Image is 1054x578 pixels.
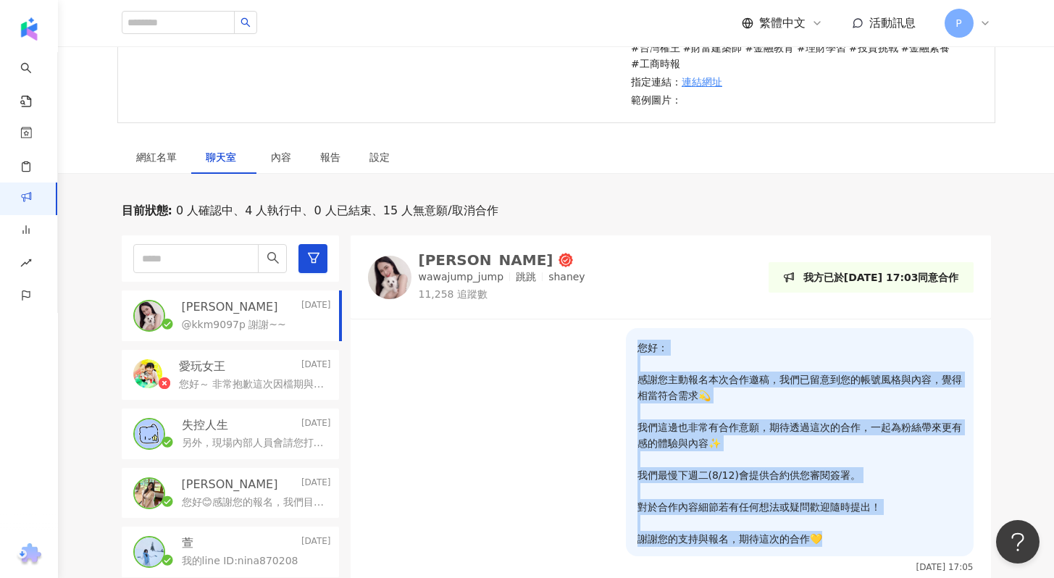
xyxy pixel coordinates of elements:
p: #金融教育 [745,40,794,56]
img: KOL Avatar [135,301,164,330]
p: #台灣權王 [631,40,680,56]
p: 範例圖片： [631,92,976,108]
img: KOL Avatar [135,479,164,508]
p: 我方已於[DATE] 17:03同意合作 [803,269,959,285]
div: 網紅名單 [136,149,177,165]
div: 報告 [320,149,340,165]
p: 您好～ 非常抱歉這次因檔期與預算的關係無法促成合作，真的很感謝您抽空與我們詳細溝通🙏 這邊也附上我們的 LINE ID：matt2308 ，方便之後若有適合的合作案能更快速聯繫。 期待未來還有機... [179,377,325,392]
div: [PERSON_NAME] [419,253,553,267]
p: [PERSON_NAME] [182,477,278,493]
p: 另外，現場內部人員會請您打開ig帳號顯示為登入狀態，證明是帳號持有者作為身份審核機制。 [182,436,325,451]
p: [DATE] [301,299,331,315]
p: wawajump_jump [419,270,504,285]
span: 聊天室 [206,152,242,162]
span: filter [307,251,320,264]
span: 繁體中文 [759,15,806,31]
span: rise [20,248,32,281]
p: 跳跳 [516,270,536,285]
p: shaney [548,270,585,285]
div: 內容 [271,149,291,165]
p: 萱 [182,535,193,551]
p: #工商時報 [631,56,680,72]
img: KOL Avatar [135,537,164,566]
img: KOL Avatar [135,419,164,448]
iframe: Help Scout Beacon - Open [996,520,1040,564]
span: P [955,15,961,31]
a: search [20,52,49,109]
p: #財富建築師 [683,40,743,56]
img: KOL Avatar [133,359,162,388]
p: @kkm9097p 謝謝~~ [182,318,286,332]
span: 活動訊息 [869,16,916,30]
p: #投資挑戰 [849,40,898,56]
img: chrome extension [15,543,43,566]
a: 連結網址 [682,74,722,90]
p: 指定連結： [631,74,976,90]
p: 目前狀態 : [122,203,172,219]
p: [DATE] [301,477,331,493]
div: 設定 [369,149,390,165]
p: 愛玩女王 [179,359,225,374]
p: 失控人生 [182,417,228,433]
p: [DATE] [301,535,331,551]
img: logo icon [17,17,41,41]
p: [PERSON_NAME] [182,299,278,315]
p: 您好： 感謝您主動報名本次合作邀稿，我們已留意到您的帳號風格與內容，覺得相當符合需求💫 我們這邊也非常有合作意願，期待透過這次的合作，一起為粉絲帶來更有感的體驗與內容✨ 我們最慢下週二(8/12... [637,340,962,547]
p: #金融素養 [901,40,950,56]
span: 0 人確認中、4 人執行中、0 人已結束、15 人無意願/取消合作 [172,203,498,219]
span: search [241,17,251,28]
a: KOL Avatar[PERSON_NAME]wawajump_jump跳跳shaney11,258 追蹤數 [368,253,585,301]
p: #理財學習 [797,40,846,56]
p: [DATE] [301,417,331,433]
p: [DATE] [301,359,331,374]
p: [DATE] 17:05 [916,562,974,572]
img: KOL Avatar [368,256,411,299]
p: 您好😊感謝您的報名，我們目前正在進行第二階段篩選名單，因為我們有看到您限動有分享證券開戶資訊，此次活動的協辦單位及客戶也有證券業，為避免利益衝突，可以請問您是在哪一家服務嗎？謝謝您 [182,495,325,510]
span: search [267,251,280,264]
p: 指定 Hashtag： [631,24,976,72]
p: 我的line ID:nina870208 [182,554,298,569]
p: 11,258 追蹤數 [419,288,585,302]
